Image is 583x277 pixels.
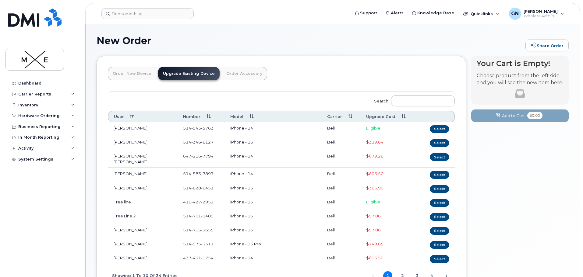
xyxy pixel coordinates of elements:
[225,168,322,182] td: iPhone - 14
[225,210,322,224] td: iPhone - 13
[225,122,322,136] td: iPhone - 14
[366,255,383,260] span: Full Upgrade Eligibility Date 2027-11-01
[370,92,455,109] label: Search:
[191,140,201,144] span: 346
[430,171,449,178] button: Select
[191,199,201,204] span: 427
[225,196,322,210] td: iPhone - 13
[183,171,214,176] span: 514
[225,136,322,150] td: iPhone - 13
[108,210,178,224] td: Free Line 2
[97,35,522,46] h1: New Order
[430,185,449,193] button: Select
[108,150,178,168] td: [PERSON_NAME] [PERSON_NAME]
[391,95,455,106] input: Search:
[201,241,214,246] span: 3311
[201,171,214,176] span: 7897
[366,154,383,158] span: Full Upgrade Eligibility Date 2028-02-14
[201,227,214,232] span: 3655
[183,241,214,246] span: 514
[108,238,178,252] td: [PERSON_NAME]
[108,196,178,210] td: Free line
[430,153,449,161] button: Select
[191,255,201,260] span: 431
[183,227,214,232] span: 514
[225,150,322,168] td: iPhone - 14
[191,185,201,190] span: 820
[225,224,322,238] td: iPhone - 13
[477,59,563,68] h4: Your Cart is Empty!
[108,224,178,238] td: [PERSON_NAME]
[201,140,214,144] span: 6127
[366,213,381,218] span: Full Upgrade Eligibility Date 2025-12-01
[366,140,383,144] span: Full Upgrade Eligibility Date 2026-11-23
[366,199,380,204] span: Eligible
[225,238,322,252] td: iPhone - 16 Pro
[225,182,322,196] td: iPhone - 13
[322,196,361,210] td: Bell
[108,168,178,182] td: [PERSON_NAME]
[322,182,361,196] td: Bell
[366,185,383,190] span: Full Upgrade Eligibility Date 2026-12-20
[183,154,214,158] span: 647
[178,111,225,122] th: Number: activate to sort column ascending
[525,40,569,52] a: Share Order
[108,111,178,122] th: User: activate to sort column descending
[158,67,220,80] a: Upgrade Existing Device
[430,213,449,221] button: Select
[201,199,214,204] span: 2952
[430,227,449,235] button: Select
[201,126,214,130] span: 5763
[191,154,201,158] span: 216
[366,227,381,232] span: Full Upgrade Eligibility Date 2025-12-01
[191,241,201,246] span: 975
[191,171,201,176] span: 583
[322,111,361,122] th: Carrier: activate to sort column ascending
[322,136,361,150] td: Bell
[366,171,383,176] span: Full Upgrade Eligibility Date 2027-10-28
[322,210,361,224] td: Bell
[322,168,361,182] td: Bell
[183,126,214,130] span: 514
[201,255,214,260] span: 1754
[201,213,214,218] span: 0489
[108,122,178,136] td: [PERSON_NAME]
[502,113,525,119] span: Add to Cart
[225,252,322,266] td: iPhone - 14
[430,241,449,249] button: Select
[322,238,361,252] td: Bell
[322,252,361,266] td: Bell
[471,109,569,122] button: Add to Cart $0.00
[183,213,214,218] span: 514
[183,140,214,144] span: 514
[108,67,156,80] a: Order New Device
[430,139,449,147] button: Select
[527,112,542,119] span: $0.00
[183,199,214,204] span: 416
[108,252,178,266] td: [PERSON_NAME]
[322,150,361,168] td: Bell
[322,122,361,136] td: Bell
[361,111,415,122] th: Upgrade Cost: activate to sort column ascending
[201,154,214,158] span: 7794
[183,255,214,260] span: 437
[201,185,214,190] span: 6451
[366,241,383,246] span: Full Upgrade Eligibility Date 2028-02-26
[183,185,214,190] span: 514
[191,126,201,130] span: 943
[221,67,267,80] a: Order Accessory
[191,227,201,232] span: 715
[430,199,449,207] button: Select
[430,125,449,133] button: Select
[366,126,380,130] span: Eligible
[477,72,563,86] p: Choose product from the left side and you will see the new item here.
[322,224,361,238] td: Bell
[108,136,178,150] td: [PERSON_NAME]
[191,213,201,218] span: 701
[225,111,322,122] th: Model: activate to sort column ascending
[108,182,178,196] td: [PERSON_NAME]
[430,255,449,263] button: Select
